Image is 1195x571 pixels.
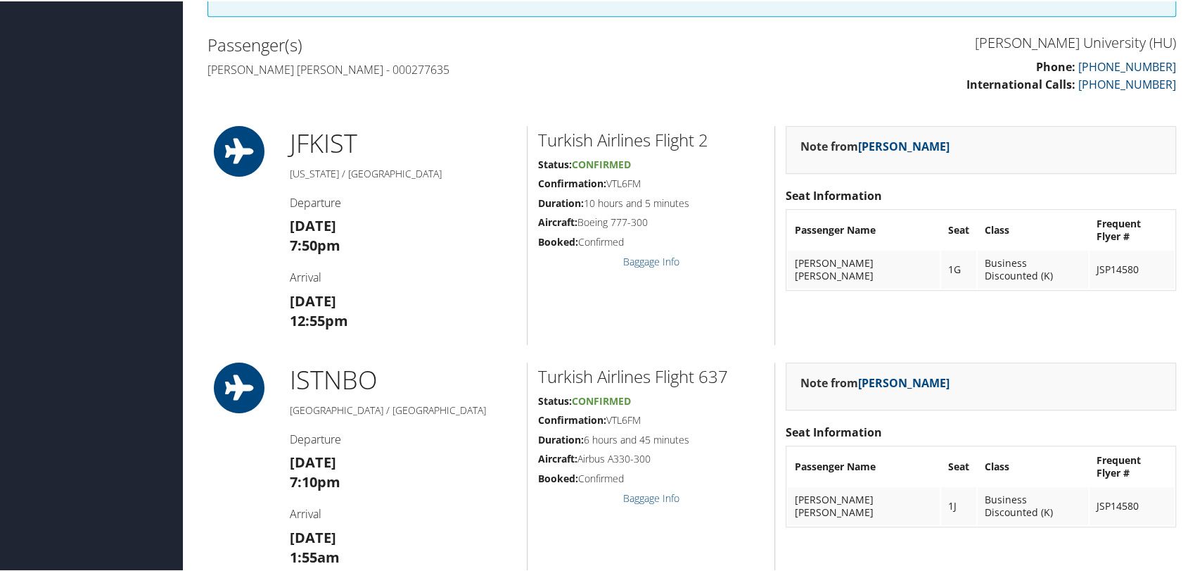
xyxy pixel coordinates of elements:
strong: Note from [800,137,950,153]
th: Seat [941,210,976,248]
h5: 10 hours and 5 minutes [538,195,764,209]
strong: Aircraft: [538,451,577,464]
a: [PHONE_NUMBER] [1078,58,1176,73]
td: 1J [941,486,976,524]
a: Baggage Info [622,490,679,503]
a: [PERSON_NAME] [858,374,950,389]
h1: JFK IST [290,125,516,160]
h5: Boeing 777-300 [538,214,764,228]
th: Passenger Name [788,446,940,484]
strong: Booked: [538,234,578,247]
strong: Confirmation: [538,175,606,189]
strong: Duration: [538,432,584,445]
strong: Seat Information [786,423,882,439]
h4: Arrival [290,505,516,520]
h5: [US_STATE] / [GEOGRAPHIC_DATA] [290,165,516,180]
a: [PHONE_NUMBER] [1078,75,1176,91]
td: JSP14580 [1089,486,1174,524]
strong: Status: [538,393,572,406]
strong: Seat Information [786,187,882,202]
h5: Confirmed [538,234,764,248]
strong: Booked: [538,470,578,484]
h5: Airbus A330-300 [538,451,764,465]
th: Passenger Name [788,210,940,248]
strong: Aircraft: [538,214,577,227]
h4: Arrival [290,268,516,284]
strong: [DATE] [290,290,336,309]
strong: Phone: [1036,58,1075,73]
strong: Duration: [538,195,584,208]
strong: International Calls: [966,75,1075,91]
th: Frequent Flyer # [1089,446,1174,484]
th: Frequent Flyer # [1089,210,1174,248]
strong: 7:50pm [290,234,340,253]
h5: 6 hours and 45 minutes [538,432,764,446]
strong: Status: [538,156,572,170]
td: JSP14580 [1089,249,1174,287]
h5: [GEOGRAPHIC_DATA] / [GEOGRAPHIC_DATA] [290,402,516,416]
span: Confirmed [572,393,631,406]
a: [PERSON_NAME] [858,137,950,153]
strong: [DATE] [290,527,336,546]
th: Seat [941,446,976,484]
h2: Turkish Airlines Flight 637 [538,363,764,387]
strong: 1:55am [290,546,340,565]
th: Class [978,210,1088,248]
td: Business Discounted (K) [978,249,1088,287]
a: Baggage Info [622,253,679,267]
h5: VTL6FM [538,175,764,189]
td: [PERSON_NAME] [PERSON_NAME] [788,249,940,287]
h4: Departure [290,194,516,209]
strong: 12:55pm [290,310,348,329]
span: Confirmed [572,156,631,170]
h4: [PERSON_NAME] [PERSON_NAME] - 000277635 [207,61,682,76]
h5: VTL6FM [538,412,764,426]
th: Class [978,446,1088,484]
td: [PERSON_NAME] [PERSON_NAME] [788,486,940,524]
strong: Note from [800,374,950,389]
h3: [PERSON_NAME] University (HU) [703,32,1177,51]
strong: 7:10pm [290,471,340,490]
h2: Passenger(s) [207,32,682,56]
td: Business Discounted (K) [978,486,1088,524]
strong: [DATE] [290,215,336,234]
h2: Turkish Airlines Flight 2 [538,127,764,151]
strong: Confirmation: [538,412,606,425]
td: 1G [941,249,976,287]
h4: Departure [290,430,516,446]
h5: Confirmed [538,470,764,484]
strong: [DATE] [290,451,336,470]
h1: IST NBO [290,361,516,396]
